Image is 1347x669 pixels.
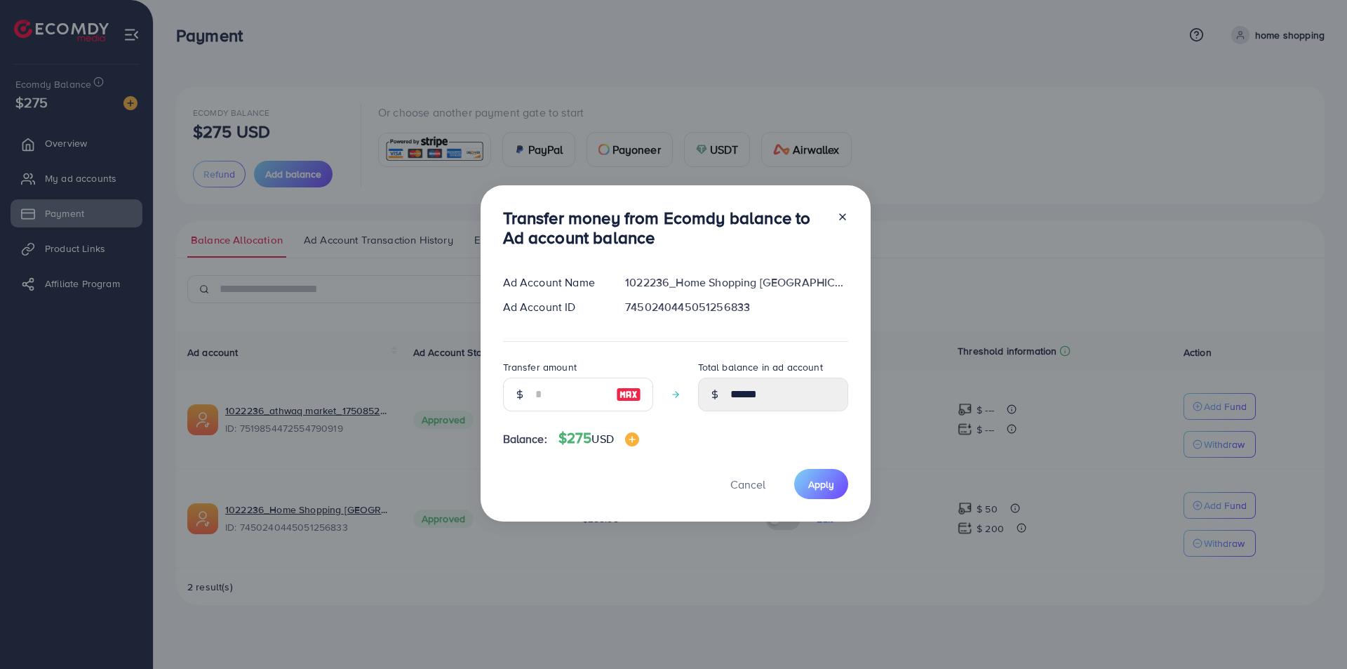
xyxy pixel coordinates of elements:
button: Cancel [713,469,783,499]
label: Transfer amount [503,360,577,374]
div: 7450240445051256833 [614,299,859,315]
span: Balance: [503,431,547,447]
div: 1022236_Home Shopping [GEOGRAPHIC_DATA] [614,274,859,291]
div: Ad Account Name [492,274,615,291]
h3: Transfer money from Ecomdy balance to Ad account balance [503,208,826,249]
div: Ad Account ID [492,299,615,315]
h4: $275 [558,430,639,447]
button: Apply [794,469,848,499]
span: Cancel [730,477,765,492]
img: image [625,432,639,446]
img: image [616,386,641,403]
label: Total balance in ad account [698,360,823,374]
span: Apply [808,477,834,491]
span: USD [591,431,613,446]
iframe: Chat [1287,606,1336,658]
